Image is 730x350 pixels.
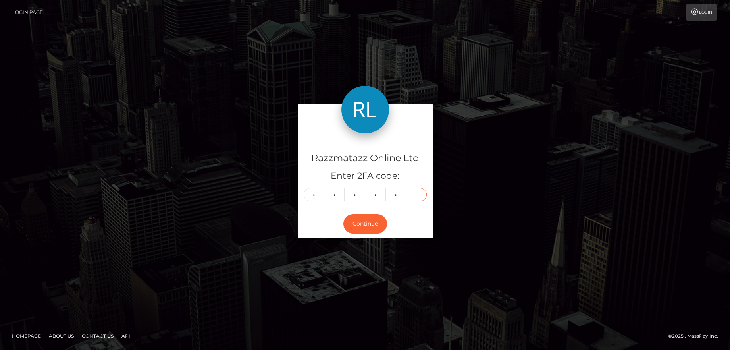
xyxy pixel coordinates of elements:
[9,330,44,342] a: Homepage
[304,151,427,165] h4: Razzmatazz Online Ltd
[668,332,724,340] div: © 2025 , MassPay Inc.
[304,170,427,182] h5: Enter 2FA code:
[343,214,387,234] button: Continue
[341,86,389,133] img: Razzmatazz Online Ltd
[79,330,117,342] a: Contact Us
[118,330,133,342] a: API
[12,4,43,21] a: Login Page
[686,4,717,21] a: Login
[46,330,77,342] a: About Us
